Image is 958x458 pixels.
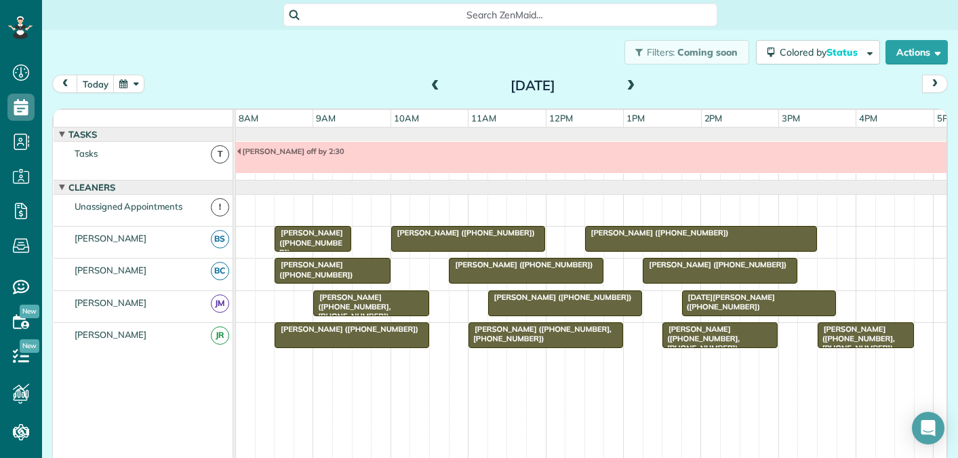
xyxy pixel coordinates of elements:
span: [PERSON_NAME] ([PHONE_NUMBER], [PHONE_NUMBER]) [468,324,612,343]
span: 11am [468,113,499,123]
h2: [DATE] [448,78,618,93]
span: [PERSON_NAME] ([PHONE_NUMBER], [PHONE_NUMBER]) [817,324,895,354]
span: BC [211,262,229,280]
span: Tasks [72,148,100,159]
span: 2pm [702,113,725,123]
span: 5pm [934,113,958,123]
span: Status [826,46,860,58]
span: T [211,145,229,164]
span: Colored by [780,46,862,58]
span: 9am [313,113,338,123]
span: [PERSON_NAME] ([PHONE_NUMBER]) [448,260,593,269]
span: [DATE][PERSON_NAME] ([PHONE_NUMBER]) [681,292,775,311]
button: Colored byStatus [756,40,880,64]
span: 1pm [624,113,647,123]
span: Unassigned Appointments [72,201,185,212]
div: Open Intercom Messenger [912,412,944,444]
span: 4pm [856,113,880,123]
span: 3pm [779,113,803,123]
span: [PERSON_NAME] ([PHONE_NUMBER]) [274,228,343,257]
span: ! [211,198,229,216]
span: New [20,339,39,353]
span: [PERSON_NAME] ([PHONE_NUMBER]) [642,260,787,269]
span: JR [211,326,229,345]
span: 12pm [546,113,576,123]
span: [PERSON_NAME] ([PHONE_NUMBER]) [487,292,633,302]
span: [PERSON_NAME] ([PHONE_NUMBER]) [274,324,419,334]
span: New [20,305,39,318]
span: Tasks [66,129,100,140]
span: [PERSON_NAME] ([PHONE_NUMBER]) [274,260,353,279]
button: Actions [885,40,948,64]
span: [PERSON_NAME] ([PHONE_NUMBER]) [584,228,730,237]
span: 10am [391,113,422,123]
span: Filters: [647,46,675,58]
span: 8am [236,113,261,123]
span: [PERSON_NAME] ([PHONE_NUMBER], [PHONE_NUMBER]) [662,324,740,354]
button: next [922,75,948,93]
span: Cleaners [66,182,118,193]
span: [PERSON_NAME] [72,329,150,340]
span: [PERSON_NAME] ([PHONE_NUMBER]) [391,228,536,237]
span: BS [211,230,229,248]
button: today [77,75,115,93]
span: [PERSON_NAME] off by 2:30 [236,147,345,156]
span: [PERSON_NAME] [72,233,150,244]
span: [PERSON_NAME] [72,297,150,308]
span: [PERSON_NAME] ([PHONE_NUMBER], [PHONE_NUMBER]) [313,292,391,322]
span: [PERSON_NAME] [72,265,150,275]
button: prev [52,75,78,93]
span: Coming soon [677,46,738,58]
span: JM [211,294,229,313]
